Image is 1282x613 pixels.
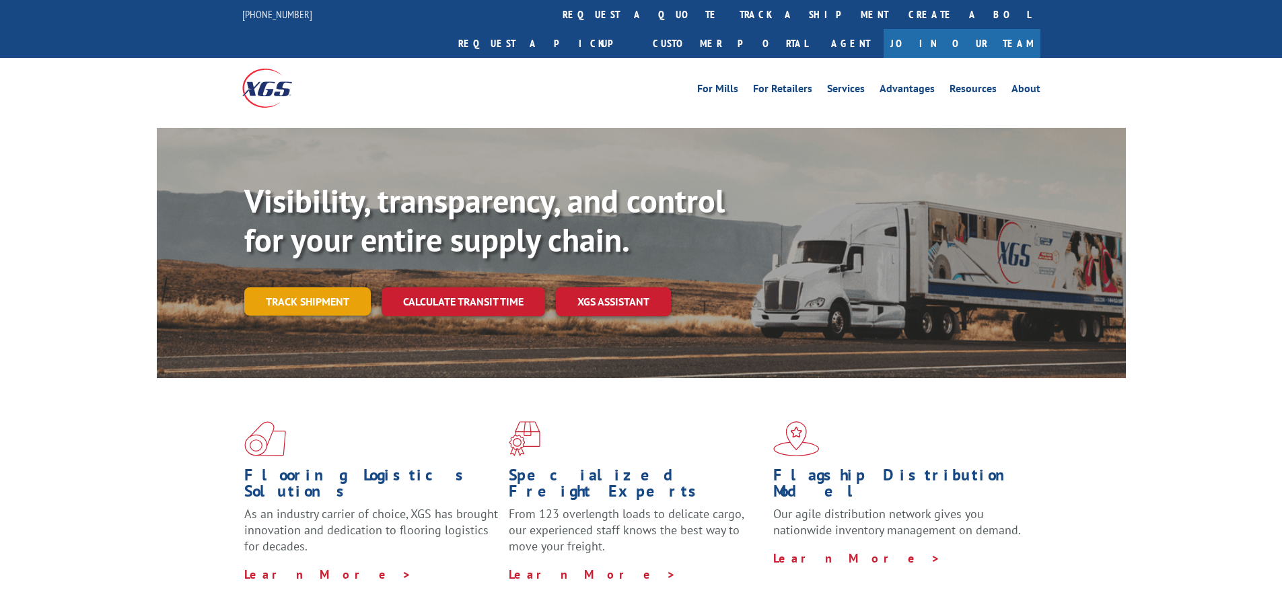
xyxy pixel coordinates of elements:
[643,29,818,58] a: Customer Portal
[827,83,865,98] a: Services
[382,287,545,316] a: Calculate transit time
[884,29,1040,58] a: Join Our Team
[697,83,738,98] a: For Mills
[818,29,884,58] a: Agent
[244,467,499,506] h1: Flooring Logistics Solutions
[556,287,671,316] a: XGS ASSISTANT
[244,180,725,260] b: Visibility, transparency, and control for your entire supply chain.
[950,83,997,98] a: Resources
[509,567,676,582] a: Learn More >
[244,421,286,456] img: xgs-icon-total-supply-chain-intelligence-red
[773,506,1021,538] span: Our agile distribution network gives you nationwide inventory management on demand.
[509,467,763,506] h1: Specialized Freight Experts
[880,83,935,98] a: Advantages
[773,421,820,456] img: xgs-icon-flagship-distribution-model-red
[448,29,643,58] a: Request a pickup
[773,467,1028,506] h1: Flagship Distribution Model
[753,83,812,98] a: For Retailers
[244,506,498,554] span: As an industry carrier of choice, XGS has brought innovation and dedication to flooring logistics...
[509,506,763,566] p: From 123 overlength loads to delicate cargo, our experienced staff knows the best way to move you...
[773,550,941,566] a: Learn More >
[509,421,540,456] img: xgs-icon-focused-on-flooring-red
[244,567,412,582] a: Learn More >
[242,7,312,21] a: [PHONE_NUMBER]
[1011,83,1040,98] a: About
[244,287,371,316] a: Track shipment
